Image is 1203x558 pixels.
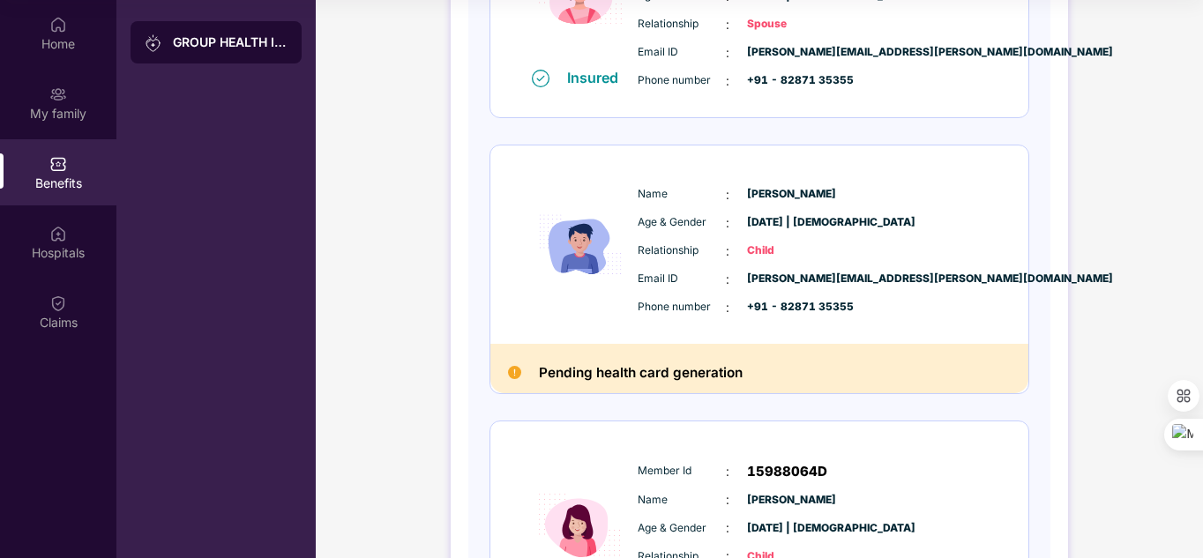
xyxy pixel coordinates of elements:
span: Spouse [747,16,835,33]
span: [PERSON_NAME][EMAIL_ADDRESS][PERSON_NAME][DOMAIN_NAME] [747,271,835,287]
span: : [726,518,729,538]
span: 15988064D [747,461,827,482]
span: Age & Gender [638,214,726,231]
img: svg+xml;base64,PHN2ZyBpZD0iQ2xhaW0iIHhtbG5zPSJodHRwOi8vd3d3LnczLm9yZy8yMDAwL3N2ZyIgd2lkdGg9IjIwIi... [49,294,67,312]
span: [PERSON_NAME][EMAIL_ADDRESS][PERSON_NAME][DOMAIN_NAME] [747,44,835,61]
span: Phone number [638,299,726,316]
span: +91 - 82871 35355 [747,299,835,316]
span: +91 - 82871 35355 [747,72,835,89]
span: Email ID [638,271,726,287]
div: GROUP HEALTH INSURANCE [173,33,288,51]
span: Relationship [638,242,726,259]
h2: Pending health card generation [539,361,743,384]
span: Name [638,492,726,509]
img: svg+xml;base64,PHN2ZyBpZD0iSG9tZSIgeG1sbnM9Imh0dHA6Ly93d3cudzMub3JnLzIwMDAvc3ZnIiB3aWR0aD0iMjAiIG... [49,16,67,33]
span: : [726,298,729,317]
span: Child [747,242,835,259]
span: : [726,490,729,510]
img: svg+xml;base64,PHN2ZyB4bWxucz0iaHR0cDovL3d3dy53My5vcmcvMjAwMC9zdmciIHdpZHRoPSIxNiIgaGVpZ2h0PSIxNi... [532,70,549,87]
span: [PERSON_NAME] [747,186,835,203]
span: : [726,270,729,289]
span: : [726,15,729,34]
span: : [726,213,729,233]
span: Name [638,186,726,203]
span: : [726,242,729,261]
span: : [726,185,729,205]
img: svg+xml;base64,PHN2ZyBpZD0iSG9zcGl0YWxzIiB4bWxucz0iaHR0cDovL3d3dy53My5vcmcvMjAwMC9zdmciIHdpZHRoPS... [49,225,67,242]
span: : [726,71,729,91]
span: : [726,462,729,481]
img: svg+xml;base64,PHN2ZyB3aWR0aD0iMjAiIGhlaWdodD0iMjAiIHZpZXdCb3g9IjAgMCAyMCAyMCIgZmlsbD0ibm9uZSIgeG... [49,86,67,103]
img: svg+xml;base64,PHN2ZyB3aWR0aD0iMjAiIGhlaWdodD0iMjAiIHZpZXdCb3g9IjAgMCAyMCAyMCIgZmlsbD0ibm9uZSIgeG... [145,34,162,52]
span: [DATE] | [DEMOGRAPHIC_DATA] [747,214,835,231]
span: [PERSON_NAME] [747,492,835,509]
img: Pending [508,366,521,379]
span: Relationship [638,16,726,33]
span: Phone number [638,72,726,89]
span: [DATE] | [DEMOGRAPHIC_DATA] [747,520,835,537]
span: Age & Gender [638,520,726,537]
span: Member Id [638,463,726,480]
span: : [726,43,729,63]
span: Email ID [638,44,726,61]
img: svg+xml;base64,PHN2ZyBpZD0iQmVuZWZpdHMiIHhtbG5zPSJodHRwOi8vd3d3LnczLm9yZy8yMDAwL3N2ZyIgd2lkdGg9Ij... [49,155,67,173]
img: icon [527,170,633,319]
div: Insured [567,69,629,86]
